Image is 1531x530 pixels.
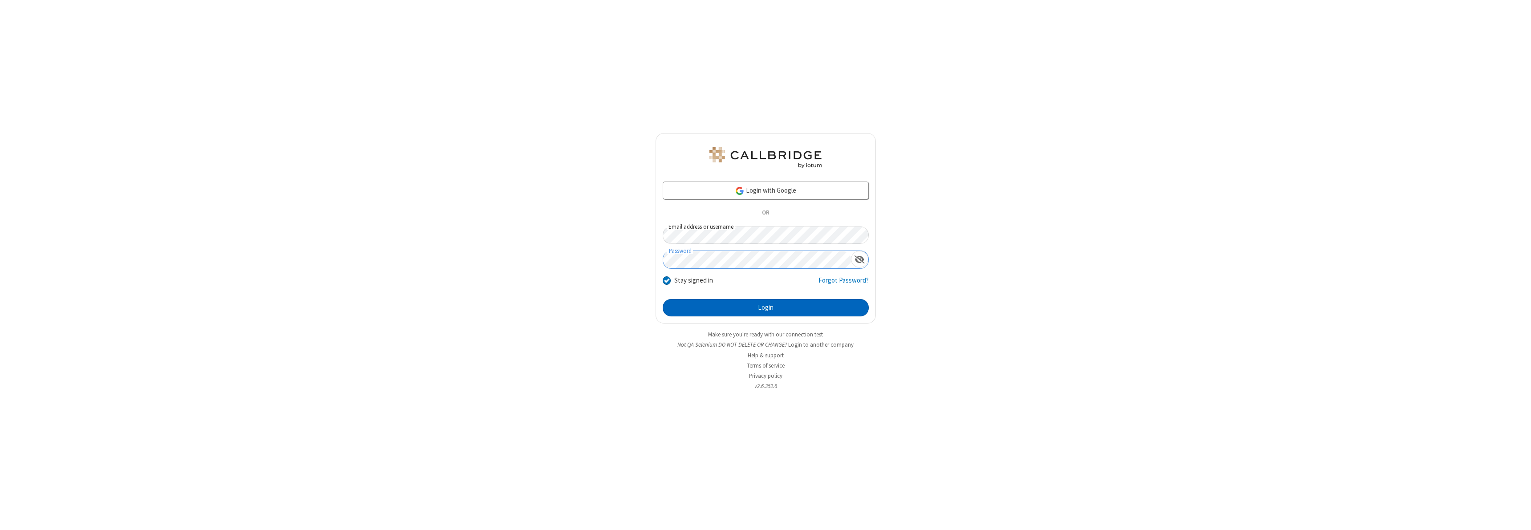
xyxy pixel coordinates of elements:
[851,251,868,267] div: Show password
[788,340,854,349] button: Login to another company
[674,275,713,286] label: Stay signed in
[735,186,745,196] img: google-icon.png
[663,251,851,268] input: Password
[749,372,782,380] a: Privacy policy
[708,147,823,168] img: QA Selenium DO NOT DELETE OR CHANGE
[663,182,869,199] a: Login with Google
[1509,507,1524,524] iframe: Chat
[708,331,823,338] a: Make sure you're ready with our connection test
[663,227,869,244] input: Email address or username
[818,275,869,292] a: Forgot Password?
[758,207,773,219] span: OR
[656,382,876,390] li: v2.6.352.6
[748,352,784,359] a: Help & support
[656,340,876,349] li: Not QA Selenium DO NOT DELETE OR CHANGE?
[663,299,869,317] button: Login
[747,362,785,369] a: Terms of service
